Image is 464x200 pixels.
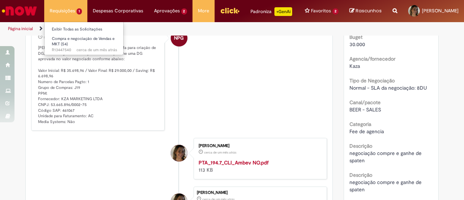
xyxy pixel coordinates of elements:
span: Normal - SLA da negociação: 8DU [349,85,427,91]
span: Requisições [50,7,75,15]
b: Descrição [349,143,372,149]
a: Página inicial [8,26,33,32]
span: Kaza [349,63,360,69]
span: [PERSON_NAME] [422,8,459,14]
b: Buget [349,34,362,40]
span: Compra e negociação de Vendas e MKT (S4) [52,36,115,47]
span: 2 [181,8,187,15]
span: R13447540 [52,47,117,53]
ul: Requisições [44,22,124,55]
b: Categoria [349,121,371,127]
span: Fee de agencia [349,128,384,135]
img: click_logo_yellow_360x200.png [220,5,240,16]
b: Agencia/fornecedor [349,56,395,62]
b: Canal/pacote [349,99,381,106]
a: Aberto R13447540 : Compra e negociação de Vendas e MKT (S4) [45,35,124,50]
ul: Trilhas de página [5,22,304,36]
a: Rascunhos [349,8,382,15]
time: 26/08/2025 10:44:17 [204,150,236,155]
a: PTA_194.7_CLI_Ambev NO.pdf [199,159,269,166]
img: ServiceNow [1,4,38,18]
span: 30.000 [349,41,365,48]
b: Tipo de Negociação [349,77,395,84]
span: Favoritos [311,7,331,15]
time: 18/09/2025 15:45:24 [43,35,56,40]
p: +GenAi [274,7,292,16]
span: negociação compre e ganhe de spaten [349,179,423,193]
span: 1 [76,8,82,15]
span: 12d atrás [43,35,56,40]
div: Natane Pereira Gomes [171,30,187,46]
span: Aprovações [154,7,180,15]
p: [PERSON_NAME], seu chamado não gerou tarefa para criação de DG, caso esteja de acordo por favor c... [38,45,159,125]
div: Kelle Cristina Luz Neves [171,145,187,162]
div: [PERSON_NAME] [197,191,323,195]
div: Padroniza [250,7,292,16]
div: 113 KB [199,159,319,174]
span: negociação compre e ganhe de spaten [349,150,423,164]
a: Exibir Todas as Solicitações [45,25,124,33]
span: Despesas Corporativas [93,7,143,15]
span: BEER - SALES [349,106,381,113]
span: NPG [174,29,184,47]
span: Rascunhos [356,7,382,14]
span: cerca de um mês atrás [204,150,236,155]
b: Descrição [349,172,372,178]
span: 2 [332,8,339,15]
span: cerca de um mês atrás [76,47,117,53]
span: More [198,7,209,15]
div: [PERSON_NAME] [199,144,319,148]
